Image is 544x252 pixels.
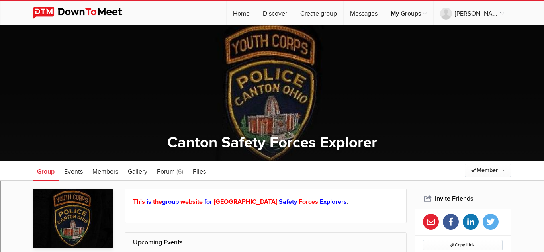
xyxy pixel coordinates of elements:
img: DownToMeet [33,7,135,19]
span: [GEOGRAPHIC_DATA] [214,198,277,206]
span: This [133,198,145,206]
a: Group [33,161,59,181]
span: Forum [157,168,175,176]
a: Home [227,1,256,25]
span: Group [37,168,55,176]
span: Forces [299,198,318,206]
span: Safety [279,198,297,206]
h2: Upcoming Events [133,233,398,252]
span: Events [64,168,83,176]
a: Members [88,161,122,181]
a: Events [60,161,87,181]
span: the [153,198,162,206]
span: website [180,198,203,206]
h2: Invite Friends [423,189,503,208]
span: Gallery [128,168,147,176]
span: (6) [176,168,183,176]
a: Gallery [124,161,151,181]
span: for [204,198,212,206]
strong: . [133,198,348,206]
span: Copy Link [450,242,475,248]
a: Files [189,161,210,181]
span: Members [92,168,118,176]
a: [PERSON_NAME] [434,1,511,25]
a: Create group [294,1,343,25]
button: Copy Link [423,240,503,250]
a: Member [465,164,511,177]
img: Canton Safety Forces Explorer [33,189,113,248]
a: Forum (6) [153,161,187,181]
a: Messages [344,1,384,25]
a: My Groups [384,1,433,25]
span: is [147,198,151,206]
span: Explorers [320,198,347,206]
span: group [162,198,179,206]
a: Discover [256,1,294,25]
span: Files [193,168,206,176]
